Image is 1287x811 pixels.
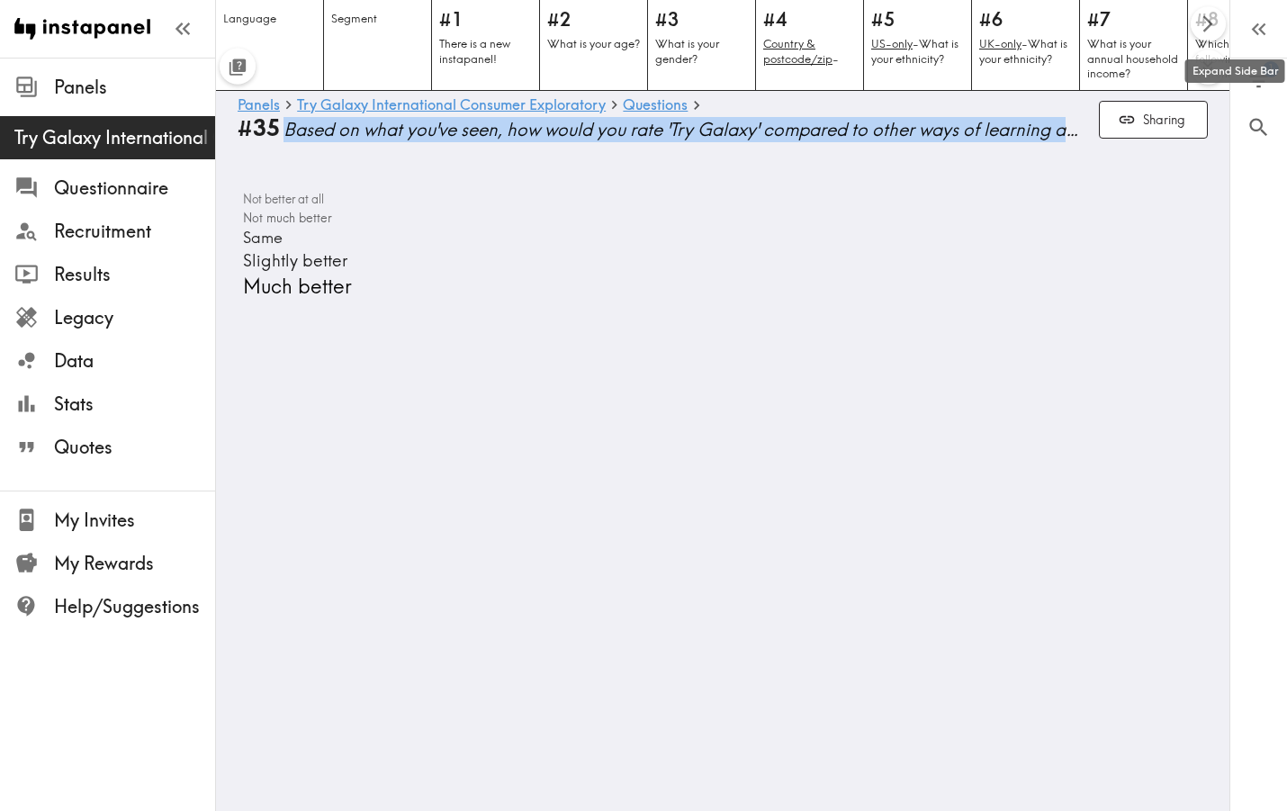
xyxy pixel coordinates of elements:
span: Results [54,262,215,287]
span: Panels [54,75,215,100]
h5: #7 [1087,7,1180,32]
h5: #6 [979,7,1072,32]
span: My Invites [54,508,215,533]
button: Toggle between responses and questions [220,49,256,85]
span: Quotes [54,435,215,460]
span: Same [238,227,283,249]
h5: #2 [547,7,640,32]
button: Search [1230,104,1287,150]
button: Scroll right [1191,6,1226,41]
a: Questions [623,97,688,114]
a: Try Galaxy International Consumer Exploratory [297,97,606,114]
span: Try Galaxy International Consumer Exploratory [14,125,215,150]
span: Help/Suggestions [54,594,215,619]
p: Segment [331,11,424,26]
span: Not much better [238,209,332,227]
span: Search [1246,115,1271,140]
span: Stats [54,392,215,417]
p: What is your annual household income? [1087,36,1180,81]
span: Much better [238,273,352,301]
p: There is a new instapanel! [439,36,532,66]
h5: #5 [871,7,964,32]
span: Questionnaire [54,176,215,201]
p: Language [223,11,316,26]
p: What is your age? [547,36,640,51]
u: US-only [871,36,913,50]
p: - [763,36,856,66]
a: Panels [238,97,280,114]
span: Not better at all [238,191,324,209]
u: UK-only [979,36,1021,50]
span: My Rewards [54,551,215,576]
p: What is your ethnicity? [979,36,1072,66]
p: What is your gender? [655,36,748,66]
button: Sharing [1099,101,1208,140]
div: Expand Side Bar [1185,59,1285,83]
span: Recruitment [54,219,215,244]
u: Country & postcode/zip [763,36,832,66]
span: Based on what you've seen, how would you rate 'Try Galaxy' compared to other ways of learning abo... [283,117,1084,142]
b: #35 [238,115,280,141]
span: Legacy [54,305,215,330]
span: Slightly better [238,248,347,272]
h5: #3 [655,7,748,32]
h5: #1 [439,7,532,32]
span: Data [54,348,215,374]
h5: #4 [763,7,856,32]
p: What is your ethnicity? [871,36,964,66]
